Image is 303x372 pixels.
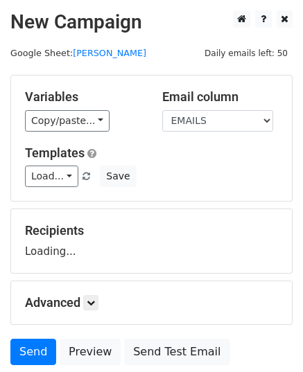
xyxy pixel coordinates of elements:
[25,166,78,187] a: Load...
[73,48,146,58] a: [PERSON_NAME]
[124,339,230,365] a: Send Test Email
[10,48,146,58] small: Google Sheet:
[25,110,110,132] a: Copy/paste...
[200,48,293,58] a: Daily emails left: 50
[100,166,136,187] button: Save
[25,223,278,259] div: Loading...
[10,10,293,34] h2: New Campaign
[60,339,121,365] a: Preview
[162,89,279,105] h5: Email column
[25,89,141,105] h5: Variables
[200,46,293,61] span: Daily emails left: 50
[10,339,56,365] a: Send
[25,295,278,310] h5: Advanced
[25,223,278,238] h5: Recipients
[25,145,85,160] a: Templates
